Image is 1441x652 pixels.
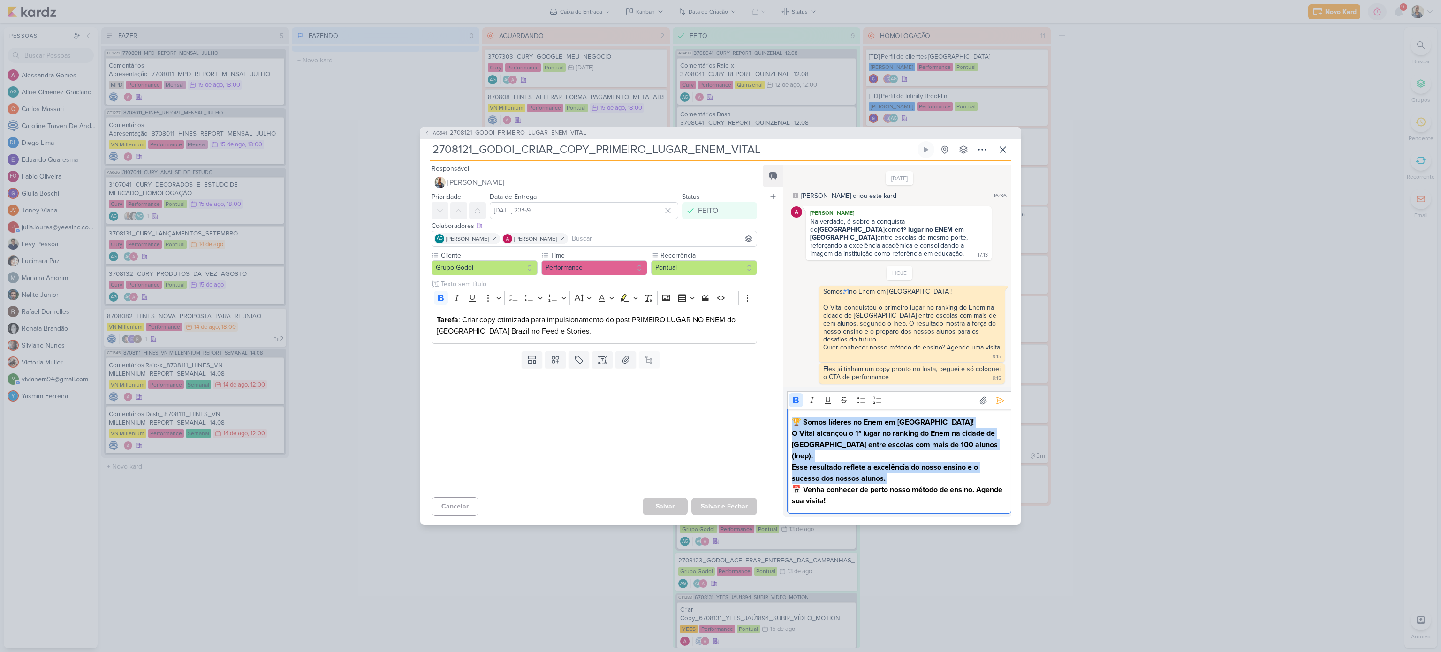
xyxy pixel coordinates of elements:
[432,307,757,344] div: Editor editing area: main
[432,174,757,191] button: [PERSON_NAME]
[432,221,757,231] div: Colaboradores
[435,234,444,243] div: Aline Gimenez Graciano
[810,218,970,258] div: Na verdade, é sobre a conquista do como entre escolas de mesmo porte, reforçando a excelência aca...
[490,202,678,219] input: Select a date
[682,193,700,201] label: Status
[843,288,849,296] a: #1
[823,288,1001,343] div: Somos no Enem em [GEOGRAPHIC_DATA]! O Vital conquistou o primeiro lugar no ranking do Enem na cid...
[823,343,1000,351] div: Quer conhecer nosso método de ensino? Agende uma visita
[430,141,916,158] input: Kard Sem Título
[792,429,998,461] strong: O Vital alcançou o 1º lugar no ranking do Enem na cidade de [GEOGRAPHIC_DATA] entre escolas com m...
[787,409,1011,514] div: Editor editing area: main
[446,235,489,243] span: [PERSON_NAME]
[993,375,1001,382] div: 9:15
[818,226,885,234] strong: [GEOGRAPHIC_DATA]
[437,236,443,241] p: AG
[922,146,930,153] div: Ligar relógio
[792,462,978,483] strong: Esse resultado reflete a excelência do nosso ensino e o sucesso dos nossos alunos.
[437,315,458,325] strong: Tarefa
[432,497,478,516] button: Cancelar
[823,365,1002,381] div: Eles já tinham um copy pronto no Insta, peguei e só coloquei o CTA de performance
[978,251,988,259] div: 17:13
[651,260,757,275] button: Pontual
[994,191,1007,200] div: 16:36
[503,234,512,243] img: Alessandra Gomes
[792,485,1002,506] strong: 📅 Venha conhecer de perto nosso método de ensino. Agende sua visita!
[541,260,647,275] button: Performance
[434,177,446,188] img: Iara Santos
[447,177,504,188] span: [PERSON_NAME]
[787,391,1011,409] div: Editor toolbar
[432,129,448,136] span: AG541
[810,226,966,242] strong: 1º lugar no ENEM em [GEOGRAPHIC_DATA]
[432,260,538,275] button: Grupo Godoi
[550,250,647,260] label: Time
[432,289,757,307] div: Editor toolbar
[792,417,974,427] strong: 🏆 Somos líderes no Enem em [GEOGRAPHIC_DATA]!
[424,129,586,138] button: AG541 2708121_GODOI_PRIMEIRO_LUGAR_ENEM_VITAL
[437,314,752,337] p: : Criar copy otimizada para impulsionamento do post PRIMEIRO LUGAR NO ENEM do [GEOGRAPHIC_DATA] B...
[682,202,757,219] button: FEITO
[440,250,538,260] label: Cliente
[432,193,461,201] label: Prioridade
[808,208,990,218] div: [PERSON_NAME]
[514,235,557,243] span: [PERSON_NAME]
[432,165,469,173] label: Responsável
[993,353,1001,361] div: 9:15
[698,205,718,216] div: FEITO
[450,129,586,138] span: 2708121_GODOI_PRIMEIRO_LUGAR_ENEM_VITAL
[660,250,757,260] label: Recorrência
[439,279,757,289] input: Texto sem título
[570,233,755,244] input: Buscar
[791,206,802,218] img: Alessandra Gomes
[490,193,537,201] label: Data de Entrega
[801,191,896,201] div: [PERSON_NAME] criou este kard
